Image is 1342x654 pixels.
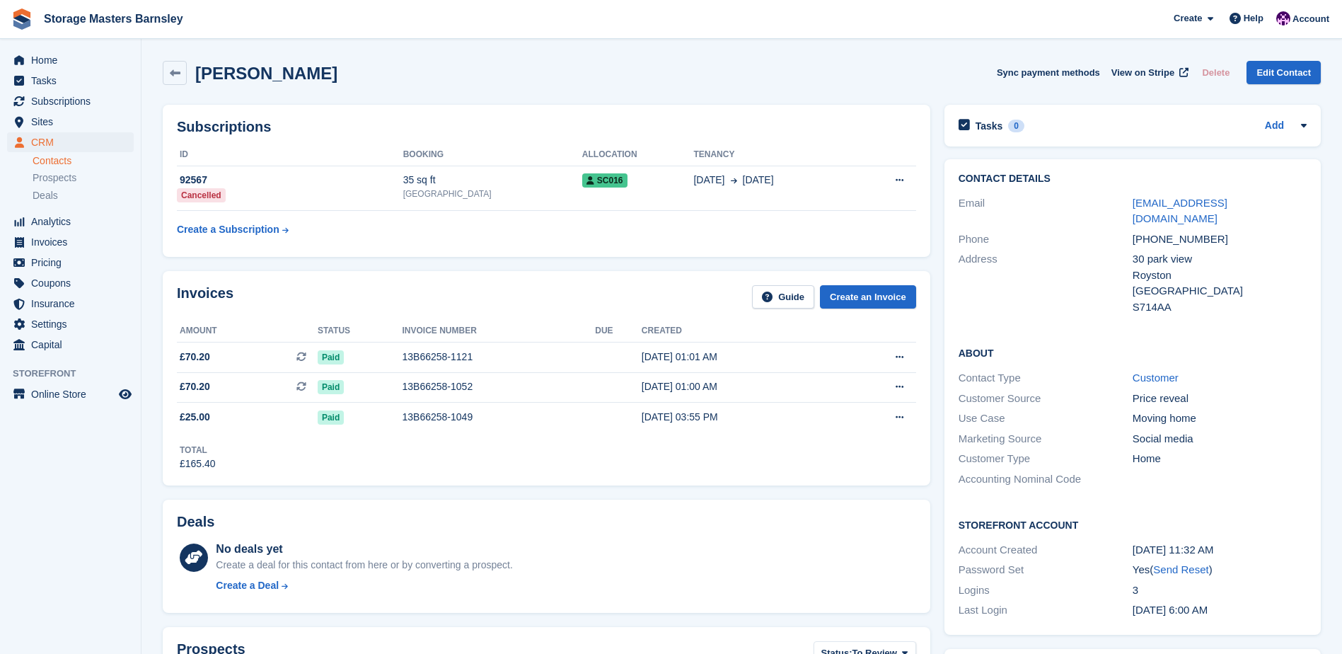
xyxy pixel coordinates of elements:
span: Paid [318,411,344,425]
th: Status [318,320,403,343]
a: Customer [1133,372,1179,384]
img: Louise Masters [1276,11,1290,25]
div: 35 sq ft [403,173,582,188]
a: menu [7,232,134,252]
span: Paid [318,350,344,365]
span: Account [1292,12,1329,26]
div: Use Case [959,411,1133,427]
a: menu [7,71,134,91]
a: Contacts [33,154,134,168]
span: View on Stripe [1111,66,1174,80]
div: Address [959,251,1133,315]
div: £165.40 [180,457,216,471]
span: Deals [33,189,58,202]
span: £25.00 [180,410,210,425]
div: Email [959,195,1133,227]
a: menu [7,253,134,272]
span: Coupons [31,273,116,293]
a: Create a Deal [216,578,512,593]
a: menu [7,212,134,231]
div: Create a Subscription [177,222,279,237]
div: [DATE] 01:00 AM [642,379,839,394]
th: Booking [403,144,582,166]
span: CRM [31,132,116,152]
span: [DATE] [743,173,774,188]
span: SC016 [582,173,627,188]
div: Total [180,444,216,457]
th: Amount [177,320,318,343]
span: Paid [318,380,344,394]
div: Account Created [959,542,1133,558]
span: Insurance [31,294,116,314]
div: Yes [1133,562,1307,578]
span: Capital [31,335,116,355]
a: menu [7,91,134,111]
span: £70.20 [180,379,210,394]
time: 2025-06-28 05:00:56 UTC [1133,604,1208,616]
span: Pricing [31,253,116,272]
div: Create a Deal [216,578,279,593]
div: 3 [1133,583,1307,599]
a: Prospects [33,171,134,185]
span: Home [31,50,116,70]
a: Create an Invoice [820,285,916,309]
h2: [PERSON_NAME] [195,64,337,83]
span: Tasks [31,71,116,91]
a: View on Stripe [1106,61,1191,84]
div: [GEOGRAPHIC_DATA] [1133,283,1307,299]
img: stora-icon-8386f47178a22dfd0bd8f6a31ec36ba5ce8667c1dd55bd0f319d3a0aa187defe.svg [11,8,33,30]
span: Help [1244,11,1263,25]
h2: Subscriptions [177,119,916,135]
button: Sync payment methods [997,61,1100,84]
div: Logins [959,583,1133,599]
th: Created [642,320,839,343]
a: Send Reset [1153,563,1208,575]
a: Storage Masters Barnsley [38,7,189,30]
a: Preview store [117,386,134,403]
span: Settings [31,314,116,334]
th: Invoice number [403,320,596,343]
div: [DATE] 01:01 AM [642,350,839,365]
div: 13B66258-1049 [403,410,596,425]
span: Analytics [31,212,116,231]
a: menu [7,273,134,293]
div: Customer Type [959,451,1133,467]
div: Cancelled [177,188,226,202]
span: Subscriptions [31,91,116,111]
h2: Storefront Account [959,517,1307,532]
span: Storefront [13,367,141,381]
span: Online Store [31,384,116,404]
a: Add [1265,118,1284,134]
th: ID [177,144,403,166]
div: Home [1133,451,1307,467]
div: [GEOGRAPHIC_DATA] [403,188,582,200]
h2: Invoices [177,285,233,309]
a: menu [7,112,134,132]
div: Royston [1133,268,1307,284]
div: 0 [1008,120,1024,132]
div: Last Login [959,602,1133,619]
h2: Contact Details [959,173,1307,185]
span: Create [1174,11,1202,25]
a: menu [7,335,134,355]
div: [PHONE_NUMBER] [1133,231,1307,248]
div: Customer Source [959,391,1133,407]
span: [DATE] [693,173,724,188]
div: [DATE] 11:32 AM [1133,542,1307,558]
div: Create a deal for this contact from here or by converting a prospect. [216,558,512,573]
a: Deals [33,188,134,203]
div: Moving home [1133,411,1307,427]
span: Sites [31,112,116,132]
span: Invoices [31,232,116,252]
a: Edit Contact [1246,61,1321,84]
div: Social media [1133,431,1307,447]
a: menu [7,294,134,314]
h2: Tasks [976,120,1003,132]
div: Password Set [959,562,1133,578]
div: Contact Type [959,370,1133,386]
a: menu [7,384,134,404]
span: ( ) [1150,563,1212,575]
h2: About [959,345,1307,360]
th: Due [595,320,642,343]
span: Prospects [33,171,76,185]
